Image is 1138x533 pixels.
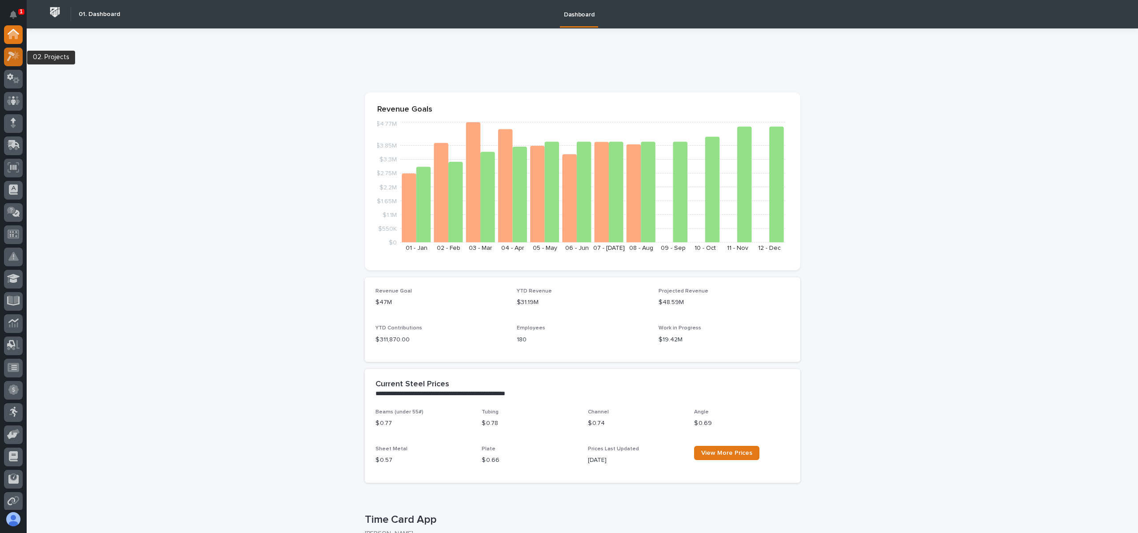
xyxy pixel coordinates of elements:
[4,510,23,529] button: users-avatar
[376,170,397,176] tspan: $2.75M
[659,325,701,331] span: Work in Progress
[588,446,639,452] span: Prices Last Updated
[482,409,499,415] span: Tubing
[482,446,495,452] span: Plate
[379,184,397,190] tspan: $2.2M
[375,325,422,331] span: YTD Contributions
[517,335,648,345] p: 180
[694,409,709,415] span: Angle
[517,298,648,307] p: $31.19M
[758,245,781,251] text: 12 - Dec
[659,335,790,345] p: $19.42M
[694,419,790,428] p: $ 0.69
[593,245,625,251] text: 07 - [DATE]
[375,419,471,428] p: $ 0.77
[469,245,492,251] text: 03 - Mar
[659,298,790,307] p: $48.59M
[379,156,397,163] tspan: $3.3M
[47,4,63,20] img: Workspace Logo
[437,245,460,251] text: 02 - Feb
[517,289,552,294] span: YTD Revenue
[375,456,471,465] p: $ 0.57
[629,245,653,251] text: 08 - Aug
[501,245,524,251] text: 04 - Apr
[375,380,449,389] h2: Current Steel Prices
[482,456,577,465] p: $ 0.66
[482,419,577,428] p: $ 0.78
[588,409,609,415] span: Channel
[588,456,683,465] p: [DATE]
[661,245,686,251] text: 09 - Sep
[695,245,716,251] text: 10 - Oct
[20,8,23,15] p: 1
[588,419,683,428] p: $ 0.74
[701,450,752,456] span: View More Prices
[375,335,507,345] p: $ 311,870.00
[375,409,423,415] span: Beams (under 55#)
[659,289,708,294] span: Projected Revenue
[377,198,397,204] tspan: $1.65M
[375,289,412,294] span: Revenue Goal
[565,245,588,251] text: 06 - Jun
[694,446,759,460] a: View More Prices
[377,105,788,115] p: Revenue Goals
[11,11,23,25] div: Notifications1
[376,143,397,149] tspan: $3.85M
[405,245,427,251] text: 01 - Jan
[365,513,797,526] p: Time Card App
[389,240,397,246] tspan: $0
[375,446,407,452] span: Sheet Metal
[4,5,23,24] button: Notifications
[532,245,557,251] text: 05 - May
[727,245,748,251] text: 11 - Nov
[378,225,397,232] tspan: $550K
[517,325,545,331] span: Employees
[376,121,397,127] tspan: $4.77M
[383,212,397,218] tspan: $1.1M
[375,298,507,307] p: $47M
[79,11,120,18] h2: 01. Dashboard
